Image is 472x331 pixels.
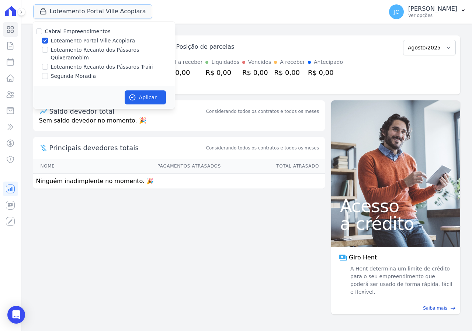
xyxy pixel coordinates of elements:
[349,253,377,262] span: Giro Hent
[51,72,96,80] label: Segunda Moradia
[274,68,305,77] div: R$ 0,00
[336,305,456,311] a: Saiba mais east
[394,9,399,14] span: JC
[33,4,152,18] button: Loteamento Portal Ville Acopiara
[164,58,203,66] div: Total a receber
[51,46,175,62] label: Loteamento Recanto dos Pássaros Quixeramobim
[221,159,325,174] th: Total Atrasado
[51,37,135,45] label: Loteamento Portal Ville Acopiara
[205,68,239,77] div: R$ 0,00
[176,42,235,51] div: Posição de parcelas
[423,305,447,311] span: Saiba mais
[340,215,451,232] span: a crédito
[125,90,166,104] button: Aplicar
[211,58,239,66] div: Liquidados
[408,5,457,13] p: [PERSON_NAME]
[7,306,25,324] div: Open Intercom Messenger
[349,265,453,296] span: A Hent determina um limite de crédito para o seu empreendimento que poderá ser usado de forma ráp...
[206,145,319,151] span: Considerando todos os contratos e todos os meses
[308,68,343,77] div: R$ 0,00
[383,1,472,22] button: JC [PERSON_NAME] Ver opções
[33,116,325,131] p: Sem saldo devedor no momento. 🎉
[450,306,456,311] span: east
[242,68,271,77] div: R$ 0,00
[49,106,205,116] div: Saldo devedor total
[408,13,457,18] p: Ver opções
[340,197,451,215] span: Acesso
[164,68,203,77] div: R$ 0,00
[248,58,271,66] div: Vencidos
[314,58,343,66] div: Antecipado
[85,159,221,174] th: Pagamentos Atrasados
[33,174,325,189] td: Ninguém inadimplente no momento. 🎉
[206,108,319,115] div: Considerando todos os contratos e todos os meses
[45,28,111,34] label: Cabral Empreendimentos
[33,159,85,174] th: Nome
[51,63,154,71] label: Loteamento Recanto dos Pássaros Trairi
[49,143,205,153] span: Principais devedores totais
[280,58,305,66] div: A receber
